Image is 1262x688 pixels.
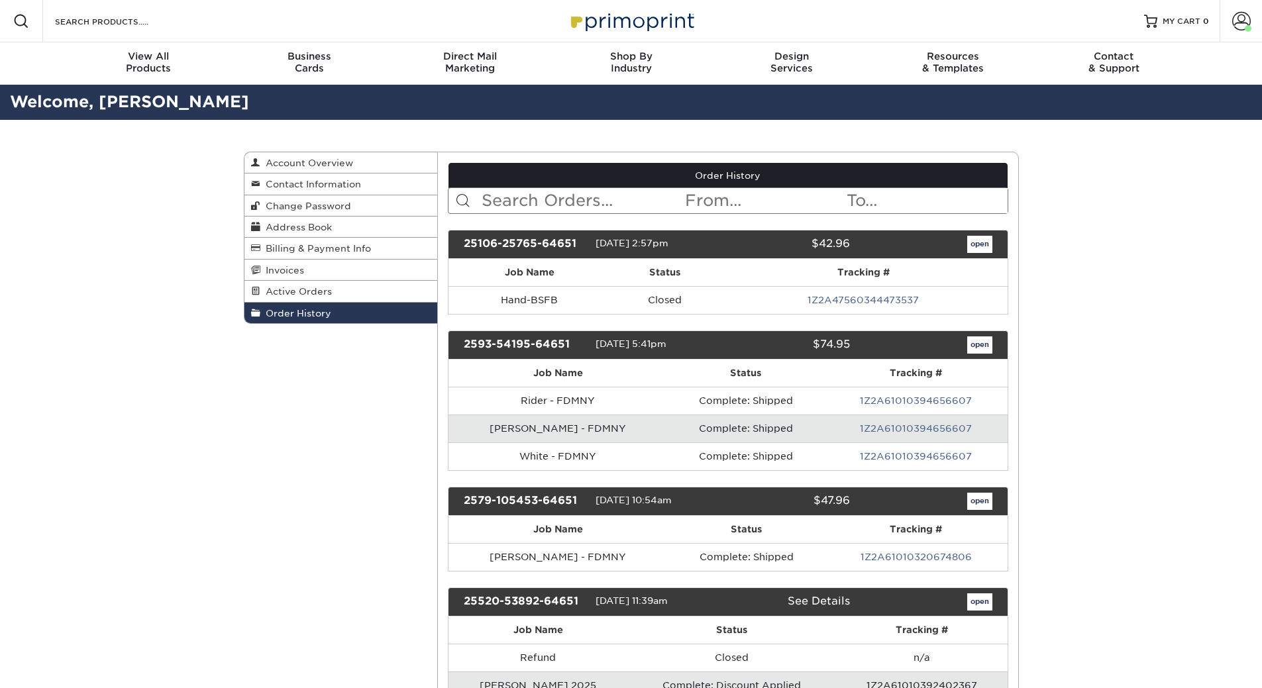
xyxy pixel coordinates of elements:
[667,442,824,470] td: Complete: Shipped
[860,451,972,462] a: 1Z2A61010394656607
[244,238,438,259] a: Billing & Payment Info
[68,50,229,74] div: Products
[596,338,666,349] span: [DATE] 5:41pm
[1163,16,1200,27] span: MY CART
[260,265,304,275] span: Invoices
[860,395,972,406] a: 1Z2A61010394656607
[845,188,1007,213] input: To...
[260,286,332,297] span: Active Orders
[448,516,668,543] th: Job Name
[454,236,596,253] div: 25106-25765-64651
[667,415,824,442] td: Complete: Shipped
[596,495,672,505] span: [DATE] 10:54am
[448,387,667,415] td: Rider - FDMNY
[861,552,972,562] a: 1Z2A61010320674806
[260,201,351,211] span: Change Password
[837,644,1008,671] td: n/a
[667,387,824,415] td: Complete: Shipped
[390,50,551,62] span: Direct Mail
[1033,50,1194,74] div: & Support
[448,360,667,387] th: Job Name
[244,195,438,217] a: Change Password
[565,7,698,35] img: Primoprint
[967,493,992,510] a: open
[551,50,711,74] div: Industry
[229,50,390,62] span: Business
[448,163,1008,188] a: Order History
[260,158,353,168] span: Account Overview
[596,595,668,606] span: [DATE] 11:39am
[967,336,992,354] a: open
[448,286,611,314] td: Hand-BSFB
[448,644,627,671] td: Refund
[260,243,371,254] span: Billing & Payment Info
[454,336,596,354] div: 2593-54195-64651
[244,217,438,238] a: Address Book
[824,360,1007,387] th: Tracking #
[837,616,1008,644] th: Tracking #
[260,179,361,189] span: Contact Information
[68,50,229,62] span: View All
[627,644,837,671] td: Closed
[967,236,992,253] a: open
[718,236,860,253] div: $42.96
[480,188,684,213] input: Search Orders...
[54,13,183,29] input: SEARCH PRODUCTS.....
[611,259,719,286] th: Status
[711,42,872,85] a: DesignServices
[390,42,551,85] a: Direct MailMarketing
[808,295,919,305] a: 1Z2A47560344473537
[788,595,850,607] a: See Details
[454,493,596,510] div: 2579-105453-64651
[718,336,860,354] div: $74.95
[872,42,1033,85] a: Resources& Templates
[1033,42,1194,85] a: Contact& Support
[667,360,824,387] th: Status
[711,50,872,74] div: Services
[860,423,972,434] a: 1Z2A61010394656607
[872,50,1033,62] span: Resources
[448,543,668,571] td: [PERSON_NAME] - FDMNY
[668,543,825,571] td: Complete: Shipped
[872,50,1033,74] div: & Templates
[551,42,711,85] a: Shop ByIndustry
[244,152,438,173] a: Account Overview
[229,50,390,74] div: Cards
[611,286,719,314] td: Closed
[551,50,711,62] span: Shop By
[711,50,872,62] span: Design
[454,593,596,611] div: 25520-53892-64651
[668,516,825,543] th: Status
[967,593,992,611] a: open
[448,616,627,644] th: Job Name
[719,259,1007,286] th: Tracking #
[244,281,438,302] a: Active Orders
[1033,50,1194,62] span: Contact
[718,493,860,510] div: $47.96
[1203,17,1209,26] span: 0
[448,259,611,286] th: Job Name
[684,188,845,213] input: From...
[390,50,551,74] div: Marketing
[627,616,837,644] th: Status
[68,42,229,85] a: View AllProducts
[825,516,1007,543] th: Tracking #
[448,442,667,470] td: White - FDMNY
[244,260,438,281] a: Invoices
[448,415,667,442] td: [PERSON_NAME] - FDMNY
[244,173,438,195] a: Contact Information
[229,42,390,85] a: BusinessCards
[596,238,668,248] span: [DATE] 2:57pm
[244,303,438,323] a: Order History
[260,308,331,319] span: Order History
[260,222,332,232] span: Address Book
